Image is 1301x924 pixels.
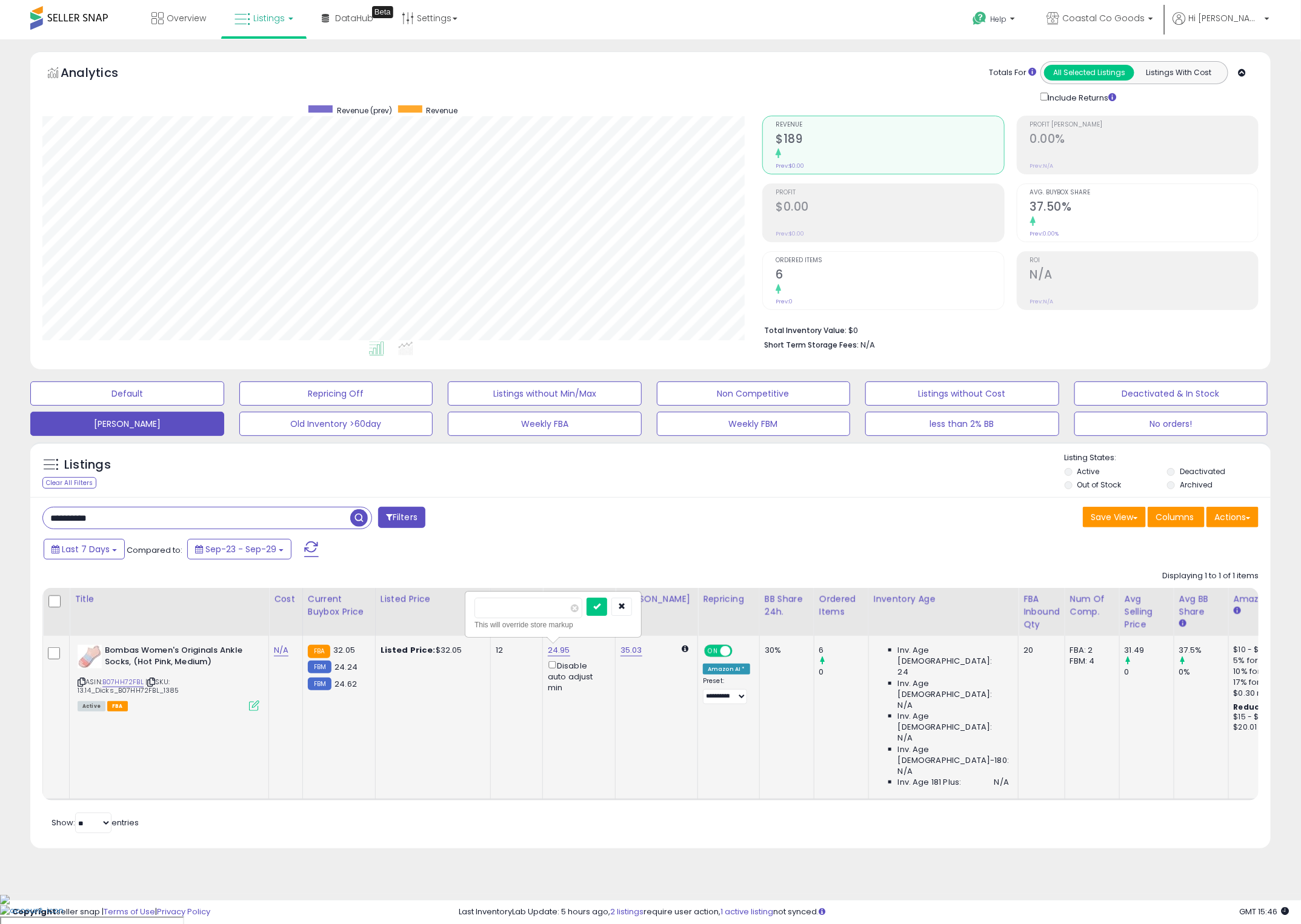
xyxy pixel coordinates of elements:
div: Listed Price [381,593,485,606]
div: Avg BB Share [1179,593,1223,618]
span: ON [705,646,720,656]
a: B07HH72FBL [102,677,144,687]
span: Profit [776,190,1003,196]
label: Archived [1180,480,1213,490]
div: 0 [819,667,868,678]
button: less than 2% BB [865,412,1059,436]
div: Repricing [703,593,754,606]
div: 6 [819,645,868,656]
span: Columns [1156,511,1194,523]
span: Inv. Age [DEMOGRAPHIC_DATA]-180: [898,744,1009,766]
small: FBM [308,661,331,673]
button: Repricing Off [239,381,433,406]
button: Deactivated & In Stock [1074,381,1268,406]
div: Title [75,593,264,606]
span: N/A [898,733,913,744]
div: 0% [1179,667,1228,678]
small: Prev: $0.00 [776,162,804,170]
span: Compared to: [127,544,182,556]
h5: Analytics [61,64,142,84]
small: FBM [308,678,331,690]
h5: Listings [64,457,111,474]
small: Avg BB Share. [1179,618,1186,629]
div: Totals For [989,67,1036,79]
b: Bombas Women's Originals Ankle Socks, (Hot Pink, Medium) [105,645,252,670]
div: Include Returns [1031,90,1131,104]
h2: $189 [776,132,1003,148]
span: Overview [167,12,206,24]
span: Inv. Age [DEMOGRAPHIC_DATA]: [898,645,1009,667]
span: Revenue (prev) [337,105,392,116]
div: Avg Selling Price [1125,593,1169,631]
button: Save View [1083,507,1146,527]
button: Last 7 Days [44,539,125,559]
button: Default [30,381,224,406]
li: $0 [764,322,1249,337]
button: Listings without Cost [865,381,1059,406]
button: No orders! [1074,412,1268,436]
a: Help [963,2,1027,39]
span: Last 7 Days [62,543,110,555]
label: Deactivated [1180,466,1226,477]
small: Prev: 0 [776,298,793,305]
small: Amazon Fees. [1234,606,1241,616]
span: Help [990,14,1007,24]
div: Amazon AI * [703,664,750,675]
h2: $0.00 [776,200,1003,216]
h2: 37.50% [1030,200,1258,216]
span: Inv. Age 181 Plus: [898,777,962,788]
div: 12 [496,645,533,656]
span: FBA [107,701,128,711]
button: Weekly FBA [448,412,642,436]
span: All listings currently available for purchase on Amazon [78,701,105,711]
span: 24 [898,667,908,678]
span: | SKU: 13.14_Dicks_B07HH72FBL_1385 [78,677,179,695]
span: 24.24 [334,661,358,673]
div: $32.05 [381,645,481,656]
span: Coastal Co Goods [1062,12,1145,24]
button: All Selected Listings [1044,65,1134,81]
h2: 6 [776,268,1003,284]
div: [PERSON_NAME] [621,593,693,606]
span: Listings [253,12,285,24]
span: Avg. Buybox Share [1030,190,1258,196]
span: Inv. Age [DEMOGRAPHIC_DATA]: [898,678,1009,700]
button: Weekly FBM [657,412,851,436]
h2: N/A [1030,268,1258,284]
div: ASIN: [78,645,259,710]
small: FBA [308,645,330,658]
a: 35.03 [621,644,642,656]
button: Actions [1206,507,1259,527]
label: Active [1077,466,1100,477]
span: Ordered Items [776,257,1003,264]
button: Columns [1148,507,1205,527]
div: FBM: 4 [1070,656,1110,667]
div: Preset: [703,677,750,704]
button: Non Competitive [657,381,851,406]
div: Clear All Filters [42,477,96,489]
div: Disable auto adjust min [548,659,606,693]
div: Current Buybox Price [308,593,370,618]
span: N/A [898,700,913,711]
img: 41WRYNc7h0L._SL40_.jpg [78,645,102,668]
b: Total Inventory Value: [764,325,847,335]
span: Revenue [427,105,458,116]
i: Get Help [972,11,987,26]
label: Out of Stock [1077,480,1122,490]
div: BB Share 24h. [765,593,809,618]
span: N/A [898,766,913,777]
span: Profit [PERSON_NAME] [1030,122,1258,128]
div: Ordered Items [819,593,863,618]
span: Revenue [776,122,1003,128]
div: Cost [274,593,298,606]
div: Displaying 1 to 1 of 1 items [1162,570,1259,582]
span: DataHub [335,12,373,24]
span: ROI [1030,257,1258,264]
span: N/A [860,339,875,351]
div: Inventory Age [874,593,1013,606]
span: 32.05 [333,644,355,656]
div: Num of Comp. [1070,593,1114,618]
button: Filters [378,507,425,528]
button: [PERSON_NAME] [30,412,224,436]
span: Show: entries [52,817,139,828]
